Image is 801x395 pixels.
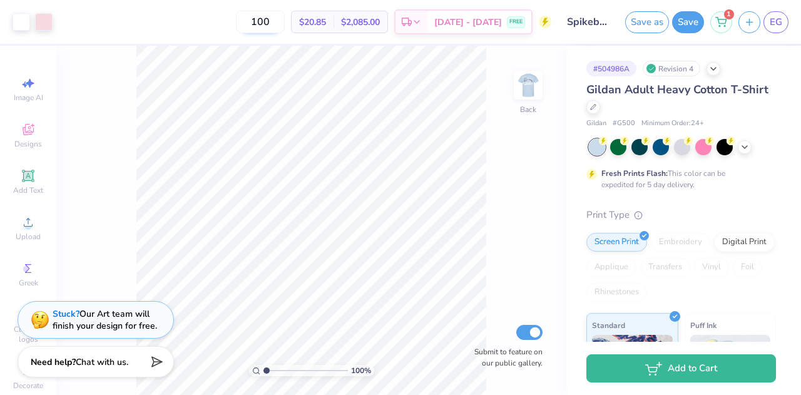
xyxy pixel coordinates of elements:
strong: Fresh Prints Flash: [601,168,668,178]
span: Decorate [13,381,43,391]
div: Digital Print [714,233,775,252]
span: Chat with us. [76,356,128,368]
div: Screen Print [586,233,647,252]
strong: Stuck? [53,308,79,320]
div: Print Type [586,208,776,222]
button: Save [672,11,704,33]
span: Greek [19,278,38,288]
div: Revision 4 [643,61,700,76]
span: # G500 [613,118,635,129]
div: This color can be expedited for 5 day delivery. [601,168,755,190]
span: [DATE] - [DATE] [434,16,502,29]
div: Rhinestones [586,283,647,302]
span: Puff Ink [690,319,717,332]
div: Our Art team will finish your design for free. [53,308,157,332]
span: $20.85 [299,16,326,29]
input: Untitled Design [558,9,619,34]
div: Vinyl [694,258,729,277]
span: FREE [509,18,523,26]
span: EG [770,15,782,29]
strong: Need help? [31,356,76,368]
span: 100 % [351,365,371,376]
button: Save as [625,11,669,33]
div: Applique [586,258,636,277]
input: – – [236,11,285,33]
div: Back [520,104,536,115]
span: Gildan [586,118,606,129]
div: Transfers [640,258,690,277]
span: Image AI [14,93,43,103]
span: $2,085.00 [341,16,380,29]
span: Upload [16,232,41,242]
img: Back [516,73,541,98]
div: Embroidery [651,233,710,252]
span: Standard [592,319,625,332]
label: Submit to feature on our public gallery. [467,346,543,369]
button: Add to Cart [586,354,776,382]
a: EG [763,11,788,33]
span: Gildan Adult Heavy Cotton T-Shirt [586,82,768,97]
span: Add Text [13,185,43,195]
span: Designs [14,139,42,149]
div: Foil [733,258,762,277]
span: Minimum Order: 24 + [641,118,704,129]
span: Clipart & logos [6,324,50,344]
span: 1 [724,9,734,19]
div: # 504986A [586,61,636,76]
